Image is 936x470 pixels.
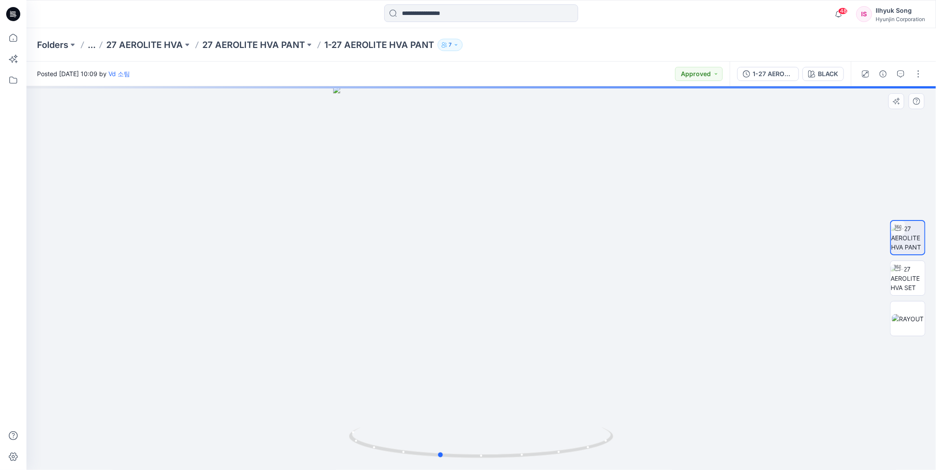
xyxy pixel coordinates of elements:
p: 1-27 AEROLITE HVA PANT [324,39,434,51]
button: ... [88,39,96,51]
img: 1-27 AEROLITE HVA PANT [891,224,925,252]
button: BLACK [802,67,844,81]
img: 1-27 AEROLITE HVA SET [891,264,925,292]
div: IS [856,6,872,22]
div: Hyunjin Corporation [876,16,925,22]
div: Ilhyuk Song [876,5,925,16]
img: RAYOUT [892,314,924,323]
a: Folders [37,39,68,51]
button: Details [876,67,890,81]
p: 7 [449,40,452,50]
button: 1-27 AEROLITE HVA PANT [737,67,799,81]
a: 27 AEROLITE HVA [106,39,183,51]
button: 7 [438,39,463,51]
span: Posted [DATE] 10:09 by [37,69,130,78]
a: Vd 소팀 [108,70,130,77]
span: 48 [838,7,848,15]
div: BLACK [818,69,838,79]
div: 1-27 AEROLITE HVA PANT [753,69,793,79]
a: 27 AEROLITE HVA PANT [202,39,305,51]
